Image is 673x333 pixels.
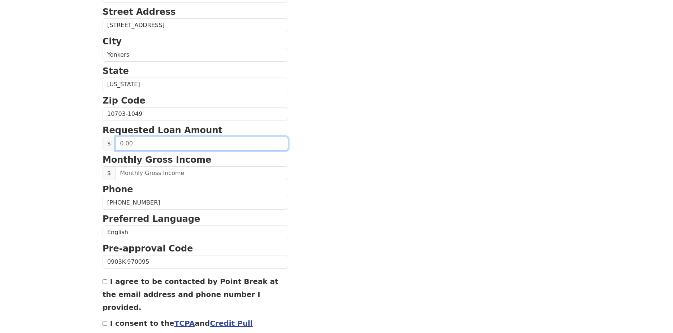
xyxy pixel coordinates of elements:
[103,153,288,166] p: Monthly Gross Income
[103,277,278,312] label: I agree to be contacted by Point Break at the email address and phone number I provided.
[103,125,222,135] strong: Requested Loan Amount
[103,66,129,76] strong: State
[103,96,146,106] strong: Zip Code
[103,184,133,194] strong: Phone
[115,137,288,150] input: 0.00
[115,166,288,180] input: Monthly Gross Income
[103,48,288,62] input: City
[103,18,288,32] input: Street Address
[103,196,288,210] input: Phone
[103,7,176,17] strong: Street Address
[103,255,288,269] input: Pre-approval Code
[103,244,193,254] strong: Pre-approval Code
[103,36,122,47] strong: City
[103,137,116,150] span: $
[103,214,200,224] strong: Preferred Language
[103,107,288,121] input: Zip Code
[174,319,195,328] a: TCPA
[103,166,116,180] span: $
